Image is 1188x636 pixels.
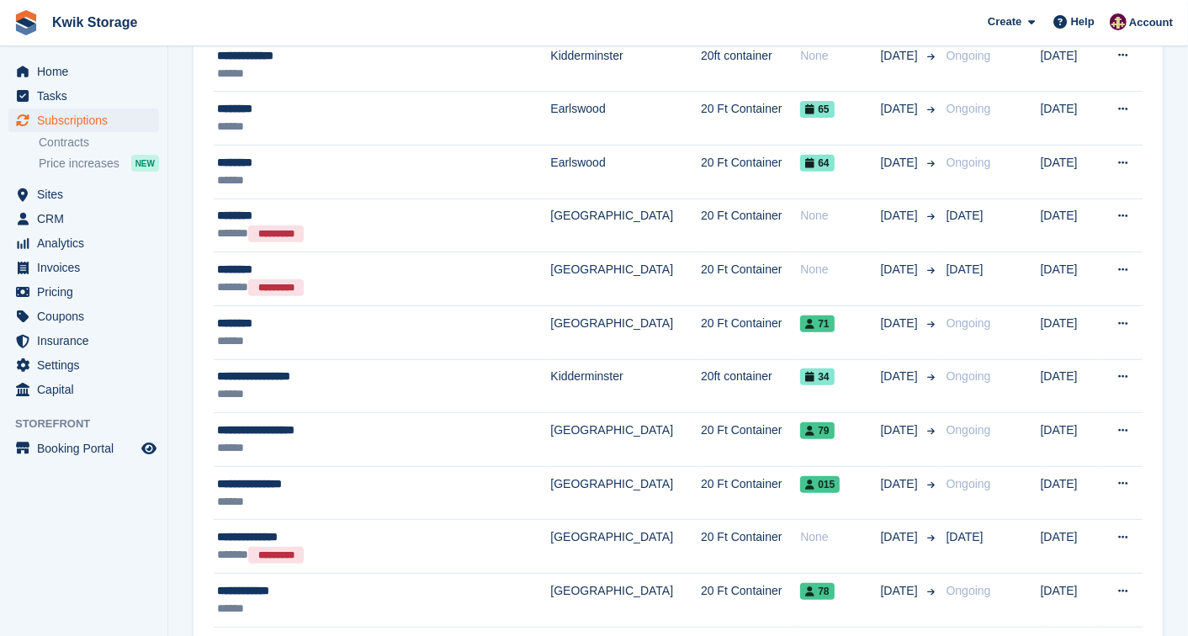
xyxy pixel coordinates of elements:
[701,359,800,413] td: 20ft container
[881,154,921,172] span: [DATE]
[881,207,921,225] span: [DATE]
[1129,14,1173,31] span: Account
[947,262,984,276] span: [DATE]
[37,109,138,132] span: Subscriptions
[881,315,921,332] span: [DATE]
[1041,520,1100,574] td: [DATE]
[800,528,880,546] div: None
[1041,413,1100,467] td: [DATE]
[39,156,119,172] span: Price increases
[1071,13,1095,30] span: Help
[947,156,991,169] span: Ongoing
[1041,466,1100,520] td: [DATE]
[8,84,159,108] a: menu
[37,437,138,460] span: Booking Portal
[800,155,834,172] span: 64
[947,584,991,597] span: Ongoing
[8,305,159,328] a: menu
[1041,92,1100,146] td: [DATE]
[701,92,800,146] td: 20 Ft Container
[8,183,159,206] a: menu
[37,84,138,108] span: Tasks
[39,154,159,172] a: Price increases NEW
[550,199,701,252] td: [GEOGRAPHIC_DATA]
[947,477,991,490] span: Ongoing
[947,102,991,115] span: Ongoing
[947,423,991,437] span: Ongoing
[37,231,138,255] span: Analytics
[800,315,834,332] span: 71
[1041,306,1100,360] td: [DATE]
[8,231,159,255] a: menu
[881,100,921,118] span: [DATE]
[800,583,834,600] span: 78
[701,38,800,92] td: 20ft container
[988,13,1021,30] span: Create
[550,413,701,467] td: [GEOGRAPHIC_DATA]
[550,574,701,628] td: [GEOGRAPHIC_DATA]
[550,38,701,92] td: Kidderminster
[37,60,138,83] span: Home
[881,47,921,65] span: [DATE]
[881,528,921,546] span: [DATE]
[1041,252,1100,306] td: [DATE]
[800,368,834,385] span: 34
[701,199,800,252] td: 20 Ft Container
[800,101,834,118] span: 65
[8,378,159,401] a: menu
[800,261,880,278] div: None
[947,530,984,543] span: [DATE]
[947,209,984,222] span: [DATE]
[701,574,800,628] td: 20 Ft Container
[13,10,39,35] img: stora-icon-8386f47178a22dfd0bd8f6a31ec36ba5ce8667c1dd55bd0f319d3a0aa187defe.svg
[39,135,159,151] a: Contracts
[881,421,921,439] span: [DATE]
[550,359,701,413] td: Kidderminster
[1041,199,1100,252] td: [DATE]
[800,476,840,493] span: 015
[8,109,159,132] a: menu
[550,520,701,574] td: [GEOGRAPHIC_DATA]
[550,252,701,306] td: [GEOGRAPHIC_DATA]
[701,520,800,574] td: 20 Ft Container
[800,422,834,439] span: 79
[37,378,138,401] span: Capital
[947,49,991,62] span: Ongoing
[701,252,800,306] td: 20 Ft Container
[37,329,138,352] span: Insurance
[37,280,138,304] span: Pricing
[1041,146,1100,199] td: [DATE]
[701,413,800,467] td: 20 Ft Container
[701,466,800,520] td: 20 Ft Container
[550,306,701,360] td: [GEOGRAPHIC_DATA]
[701,306,800,360] td: 20 Ft Container
[8,353,159,377] a: menu
[37,183,138,206] span: Sites
[37,305,138,328] span: Coupons
[881,368,921,385] span: [DATE]
[881,475,921,493] span: [DATE]
[881,582,921,600] span: [DATE]
[37,256,138,279] span: Invoices
[1041,359,1100,413] td: [DATE]
[37,353,138,377] span: Settings
[8,437,159,460] a: menu
[15,416,167,432] span: Storefront
[131,155,159,172] div: NEW
[139,438,159,458] a: Preview store
[8,329,159,352] a: menu
[550,146,701,199] td: Earlswood
[550,92,701,146] td: Earlswood
[8,207,159,231] a: menu
[8,256,159,279] a: menu
[701,146,800,199] td: 20 Ft Container
[800,207,880,225] div: None
[1110,13,1127,30] img: ellie tragonette
[8,280,159,304] a: menu
[800,47,880,65] div: None
[8,60,159,83] a: menu
[1041,574,1100,628] td: [DATE]
[45,8,144,36] a: Kwik Storage
[881,261,921,278] span: [DATE]
[947,316,991,330] span: Ongoing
